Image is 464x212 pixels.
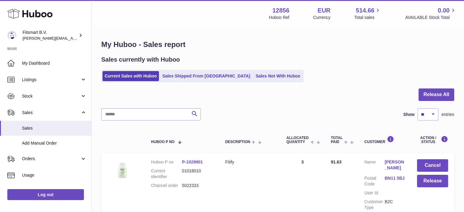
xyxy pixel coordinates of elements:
[151,183,182,189] dt: Channel order
[103,71,159,81] a: Current Sales with Huboo
[405,6,457,20] a: 0.00 AVAILABLE Stock Total
[22,110,80,116] span: Sales
[23,36,122,41] span: [PERSON_NAME][EMAIL_ADDRESS][DOMAIN_NAME]
[151,159,182,165] dt: Huboo P no
[160,71,252,81] a: Sales Shipped From [GEOGRAPHIC_DATA]
[22,93,80,99] span: Stock
[151,140,174,144] span: Huboo P no
[331,136,343,144] span: Total paid
[225,140,250,144] span: Description
[419,88,454,101] button: Release All
[22,125,87,131] span: Sales
[417,159,448,172] button: Cancel
[182,168,213,180] dd: 01018010
[354,15,381,20] span: Total sales
[182,183,213,189] dd: 5022333
[385,159,405,171] a: [PERSON_NAME]
[385,199,405,210] dd: B2C
[364,190,384,196] dt: User Id
[313,15,331,20] div: Currency
[438,6,450,15] span: 0.00
[151,168,182,180] dt: Current identifier
[7,31,16,40] img: jonathan@leaderoo.com
[364,159,384,172] dt: Name
[385,175,405,181] a: BN11 5BJ
[182,160,203,164] a: P-1029901
[331,160,341,164] span: 91.63
[107,159,138,181] img: 128561739542540.png
[22,156,80,162] span: Orders
[269,15,290,20] div: Huboo Ref
[225,159,274,165] div: Fitify
[101,56,180,64] h2: Sales currently with Huboo
[23,30,77,41] div: Fitsmart B.V.
[364,175,384,187] dt: Postal Code
[441,112,454,117] span: entries
[364,136,405,144] div: Customer
[354,6,381,20] a: 514.66 Total sales
[101,40,454,49] h1: My Huboo - Sales report
[286,136,309,144] span: ALLOCATED Quantity
[356,6,374,15] span: 514.66
[417,136,448,144] div: Action / Status
[405,15,457,20] span: AVAILABLE Stock Total
[22,77,80,83] span: Listings
[272,6,290,15] strong: 12856
[403,112,415,117] label: Show
[254,71,302,81] a: Sales Not With Huboo
[364,199,384,210] dt: Customer Type
[7,189,84,200] a: Log out
[22,60,87,66] span: My Dashboard
[318,6,330,15] strong: EUR
[22,172,87,178] span: Usage
[22,140,87,146] span: Add Manual Order
[417,175,448,187] button: Release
